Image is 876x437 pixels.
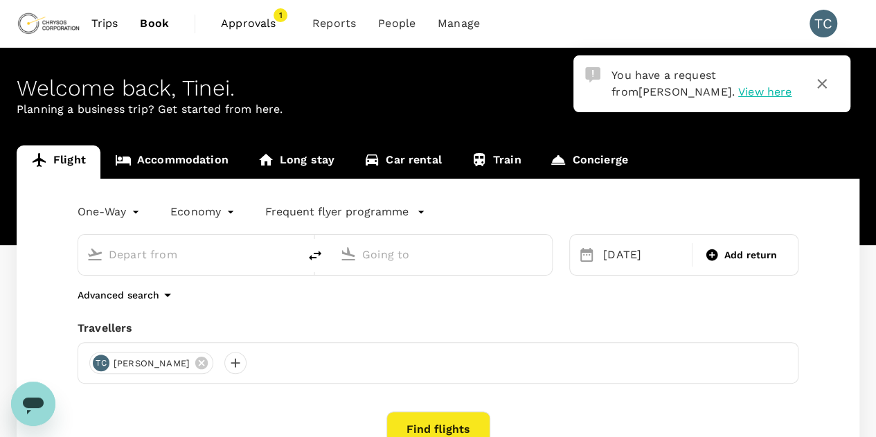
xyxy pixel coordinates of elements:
input: Depart from [109,244,269,265]
button: Open [542,253,545,256]
span: Reports [312,15,356,32]
img: Chrysos Corporation [17,8,80,39]
button: delete [298,239,332,272]
div: Travellers [78,320,798,337]
p: Advanced search [78,288,159,302]
p: Frequent flyer programme [265,204,409,220]
input: Going to [362,244,523,265]
button: Frequent flyer programme [265,204,425,220]
iframe: Button to launch messaging window [11,382,55,426]
span: You have a request from . [611,69,735,98]
span: Approvals [221,15,290,32]
div: TC[PERSON_NAME] [89,352,213,374]
div: Economy [170,201,238,223]
span: People [378,15,415,32]
a: Train [456,145,536,179]
div: Welcome back , Tinei . [17,75,859,101]
div: TC [810,10,837,37]
span: 1 [274,8,287,22]
span: Manage [438,15,480,32]
span: [PERSON_NAME] [105,357,198,371]
button: Open [289,253,292,256]
span: View here [738,85,792,98]
div: TC [93,355,109,371]
img: Approval Request [585,67,600,82]
a: Long stay [243,145,349,179]
div: [DATE] [598,241,689,269]
span: Add return [724,248,778,262]
span: [PERSON_NAME] [638,85,732,98]
a: Car rental [349,145,456,179]
p: Planning a business trip? Get started from here. [17,101,859,118]
span: Trips [91,15,118,32]
div: One-Way [78,201,143,223]
a: Concierge [535,145,642,179]
button: Advanced search [78,287,176,303]
a: Flight [17,145,100,179]
a: Accommodation [100,145,243,179]
span: Book [140,15,169,32]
